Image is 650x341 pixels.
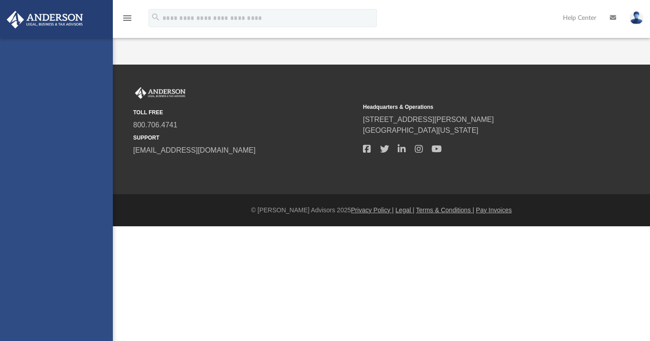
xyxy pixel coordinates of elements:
i: search [151,12,161,22]
a: [GEOGRAPHIC_DATA][US_STATE] [363,126,478,134]
img: Anderson Advisors Platinum Portal [4,11,86,28]
a: menu [122,17,133,23]
div: © [PERSON_NAME] Advisors 2025 [113,206,650,215]
a: Legal | [395,206,414,214]
small: SUPPORT [133,134,357,142]
a: [EMAIL_ADDRESS][DOMAIN_NAME] [133,146,255,154]
i: menu [122,13,133,23]
a: Privacy Policy | [351,206,394,214]
a: 800.706.4741 [133,121,177,129]
small: Headquarters & Operations [363,103,586,111]
a: [STREET_ADDRESS][PERSON_NAME] [363,116,494,123]
small: TOLL FREE [133,108,357,117]
img: Anderson Advisors Platinum Portal [133,87,187,99]
a: Pay Invoices [476,206,511,214]
a: Terms & Conditions | [416,206,474,214]
img: User Pic [630,11,643,24]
